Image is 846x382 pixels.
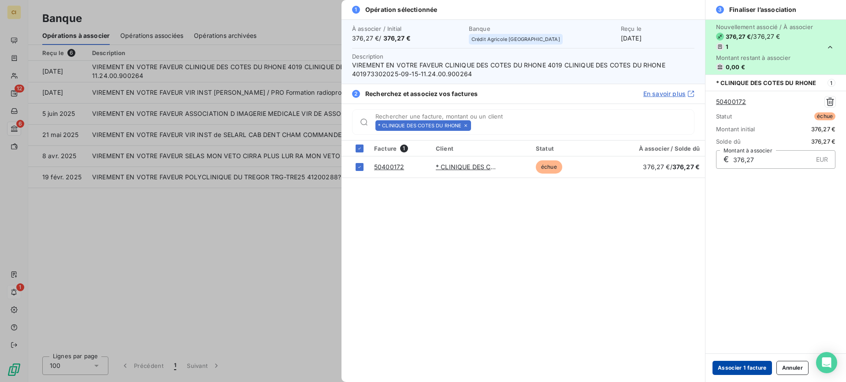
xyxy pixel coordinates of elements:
[776,361,809,375] button: Annuler
[672,163,700,171] span: 376,27 €
[352,6,360,14] span: 1
[536,145,599,152] div: Statut
[621,25,694,32] span: Reçu le
[716,79,816,86] span: * CLINIQUE DES COTES DU RHONE
[610,145,700,152] div: À associer / Solde dû
[436,163,542,171] a: * CLINIQUE DES COTES DU RHONE
[716,97,746,106] a: 50400172
[716,138,741,145] span: Solde dû
[643,163,700,171] span: 376,27 € /
[726,63,745,70] span: 0,00 €
[475,121,694,130] input: placeholder
[352,61,694,78] span: VIREMENT EN VOTRE FAVEUR CLINIQUE DES COTES DU RHONE 4019 CLINIQUE DES COTES DU RHONE 40197330202...
[716,23,813,30] span: Nouvellement associé / À associer
[716,54,813,61] span: Montant restant à associer
[751,32,780,41] span: / 376,27 €
[716,6,724,14] span: 3
[352,25,464,32] span: À associer / Initial
[436,145,525,152] div: Client
[365,5,437,14] span: Opération sélectionnée
[712,361,772,375] button: Associer 1 facture
[621,25,694,43] div: [DATE]
[352,34,464,43] span: 376,27 € /
[400,145,408,152] span: 1
[643,89,694,98] a: En savoir plus
[726,43,728,50] span: 1
[378,123,461,128] span: * CLINIQUE DES COTES DU RHONE
[729,5,796,14] span: Finaliser l’association
[374,163,404,171] a: 50400172
[469,25,616,32] span: Banque
[811,138,835,145] span: 376,27 €
[814,112,835,120] span: échue
[716,113,732,120] span: Statut
[471,37,560,42] span: Crédit Agricole [GEOGRAPHIC_DATA]
[827,79,835,87] span: 1
[352,90,360,98] span: 2
[816,352,837,373] div: Open Intercom Messenger
[716,126,755,133] span: Montant initial
[811,126,835,133] span: 376,27 €
[726,33,751,40] span: 376,27 €
[536,160,562,174] span: échue
[383,34,411,42] span: 376,27 €
[374,145,425,152] div: Facture
[365,89,478,98] span: Recherchez et associez vos factures
[352,53,384,60] span: Description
